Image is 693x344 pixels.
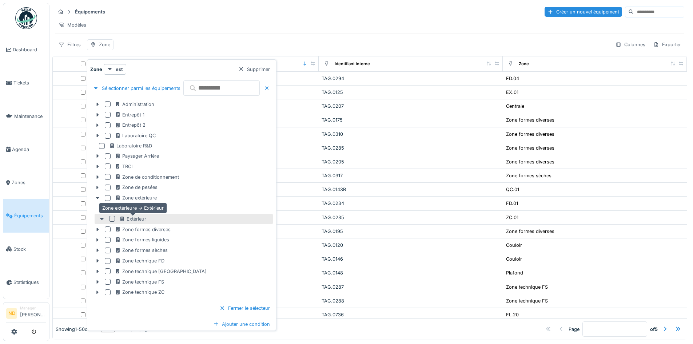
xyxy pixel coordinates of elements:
[235,64,273,74] div: Supprimer
[322,214,500,221] div: TAG.0235
[612,39,649,50] div: Colonnes
[506,284,548,290] div: Zone technique FS
[90,83,183,93] div: Sélectionner parmi les équipements
[20,305,46,311] div: Manager
[322,297,500,304] div: TAG.0288
[6,308,17,319] li: ND
[12,179,46,186] span: Zones
[115,101,154,108] div: Administration
[506,297,548,304] div: Zone technique FS
[116,66,123,73] strong: est
[322,158,500,165] div: TAG.0205
[322,103,500,110] div: TAG.0207
[322,256,500,262] div: TAG.0146
[322,242,500,249] div: TAG.0120
[115,194,157,201] div: Zone extérieure
[216,303,273,313] div: Fermer le sélecteur
[322,228,500,235] div: TAG.0195
[115,236,169,243] div: Zone formes liquides
[650,39,684,50] div: Exporter
[322,145,500,151] div: TAG.0285
[20,305,46,321] li: [PERSON_NAME]
[506,228,554,235] div: Zone formes diverses
[322,172,500,179] div: TAG.0317
[90,66,102,73] strong: Zone
[109,142,152,149] div: Laboratoire R&D
[115,153,159,159] div: Paysager Arrière
[115,174,179,181] div: Zone de conditionnement
[115,163,134,170] div: TBCL
[519,61,529,67] div: Zone
[506,158,554,165] div: Zone formes diverses
[506,172,551,179] div: Zone formes sèches
[322,131,500,138] div: TAG.0310
[115,111,144,118] div: Entrepôt 1
[322,200,500,207] div: TAG.0234
[115,184,158,191] div: Zone de pesées
[115,122,146,128] div: Entrepôt 2
[650,326,658,333] strong: of 5
[56,326,98,333] div: Showing 1 - 50 of 235
[14,212,46,219] span: Équipements
[55,20,89,30] div: Modèles
[15,7,37,29] img: Badge_color-CXgf-gQk.svg
[322,186,500,193] div: TAG.0143B
[115,257,164,264] div: Zone technique FD
[322,311,500,318] div: TAG.0736
[506,103,524,110] div: Centrale
[115,268,207,275] div: Zone technique [GEOGRAPHIC_DATA]
[13,246,46,253] span: Stock
[506,214,518,221] div: ZC.01
[99,203,167,213] div: Zone extérieure -> Extérieur
[322,75,500,82] div: TAG.0294
[14,113,46,120] span: Maintenance
[210,319,273,329] div: Ajouter une condition
[13,79,46,86] span: Tickets
[115,226,171,233] div: Zone formes diverses
[115,132,156,139] div: Laboratoire QC
[545,7,622,17] div: Créer un nouvel équipement
[12,146,46,153] span: Agenda
[506,311,519,318] div: FL.20
[506,131,554,138] div: Zone formes diverses
[13,279,46,286] span: Statistiques
[506,200,518,207] div: FD.01
[335,61,370,67] div: Identifiant interne
[506,242,522,249] div: Couloir
[13,46,46,53] span: Dashboard
[115,247,168,254] div: Zone formes sèches
[55,39,84,50] div: Filtres
[322,89,500,96] div: TAG.0125
[72,8,108,15] strong: Équipements
[506,89,518,96] div: EX.01
[115,278,164,285] div: Zone technique FS
[119,216,146,222] div: Extérieur
[115,289,164,296] div: Zone technique ZC
[322,269,500,276] div: TAG.0148
[569,326,580,333] div: Page
[506,269,523,276] div: Plafond
[506,145,554,151] div: Zone formes diverses
[506,75,519,82] div: FD.04
[506,116,554,123] div: Zone formes diverses
[99,41,110,48] div: Zone
[506,186,519,193] div: QC.01
[322,116,500,123] div: TAG.0175
[506,256,522,262] div: Couloir
[322,284,500,290] div: TAG.0287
